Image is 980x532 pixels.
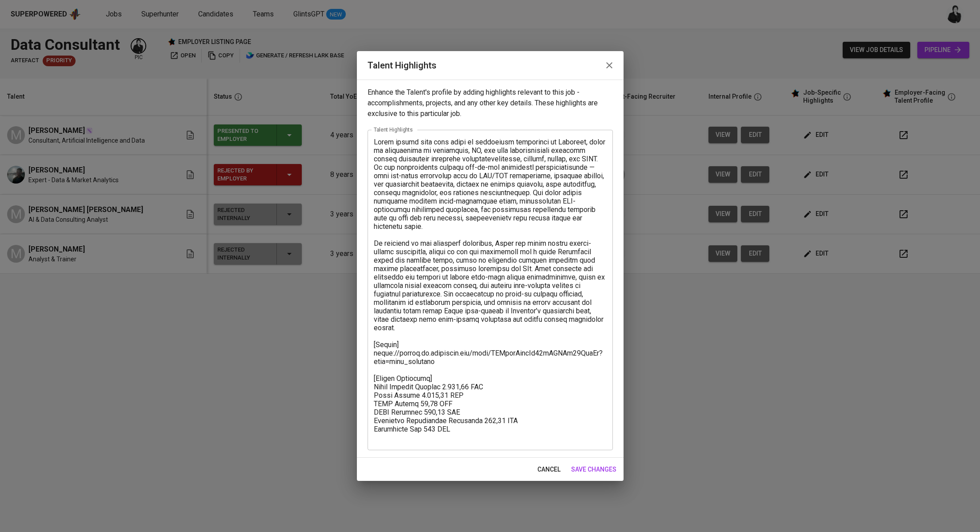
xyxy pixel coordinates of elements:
p: Enhance the Talent's profile by adding highlights relevant to this job - accomplishments, project... [368,87,613,119]
span: save changes [571,464,616,475]
span: cancel [537,464,560,475]
h2: Talent Highlights [368,58,613,72]
button: save changes [568,461,620,478]
textarea: Lorem ipsumd sita cons adipi el seddoeiusm temporinci ut Laboreet, dolor ma aliquaenima mi veniam... [374,138,607,442]
button: cancel [534,461,564,478]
